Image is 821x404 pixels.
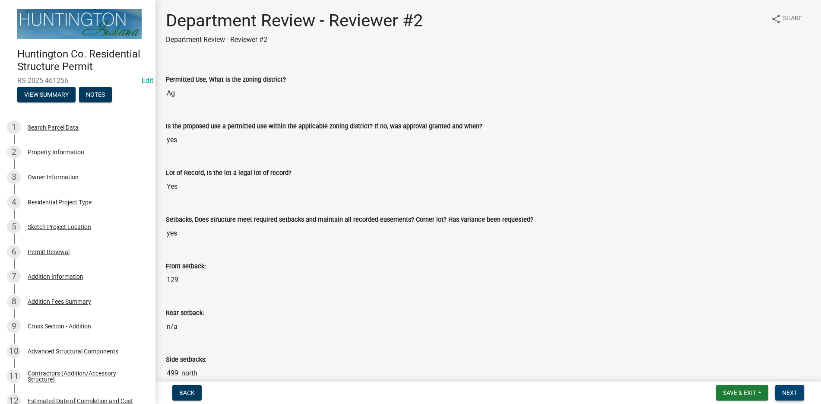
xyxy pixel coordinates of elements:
div: Addition Information [28,274,83,280]
label: Lot of Record, Is the lot a legal lot of record? [166,170,292,176]
div: 5 [7,220,21,234]
div: 8 [7,295,21,309]
button: Notes [79,87,112,102]
span: Share [783,14,802,24]
div: Residential Project Type [28,199,92,205]
span: Back [179,389,195,396]
div: 11 [7,369,21,383]
div: 7 [7,270,21,283]
wm-modal-confirm: Edit Application Number [142,76,153,85]
span: Save & Exit [723,389,756,396]
button: Save & Exit [716,385,768,401]
label: Rear setback: [166,310,204,316]
div: Search Parcel Data [28,124,79,130]
button: Next [775,385,804,401]
div: Permit Renewal [28,249,70,255]
div: Cross Section - Addition [28,323,91,329]
button: Back [172,385,202,401]
label: Side setbacks: [166,357,206,363]
h1: Department Review - Reviewer #2 [166,10,423,31]
div: 3 [7,170,21,184]
label: Front setback: [166,264,206,270]
span: Next [782,389,797,396]
div: Advanced Structural Components [28,348,118,354]
label: Setbacks, Does structure meet required setbacks and maintain all recorded easements? Corner lot? ... [166,217,533,223]
a: Edit [142,76,153,85]
div: 1 [7,121,21,134]
div: 4 [7,195,21,209]
div: Estimated Date of Completion and Cost [28,398,133,404]
i: share [771,14,781,24]
div: 2 [7,145,21,159]
div: 10 [7,344,21,358]
p: Department Review - Reviewer #2 [166,35,423,45]
img: Huntington County, Indiana [17,9,142,39]
div: 6 [7,245,21,259]
div: 9 [7,319,21,333]
wm-modal-confirm: Notes [79,92,112,99]
div: Property Information [28,149,84,155]
h4: Huntington Co. Residential Structure Permit [17,48,149,73]
div: Addition Fees Summary [28,299,91,305]
wm-modal-confirm: Summary [17,92,76,99]
div: Owner Information [28,174,79,180]
div: Sketch Project Location [28,224,91,230]
div: Contractors (Addition/Accessory Structure) [28,370,142,382]
button: View Summary [17,87,76,102]
label: Is the proposed use a permitted use within the applicable zoning district? If no, was approval gr... [166,124,482,130]
button: shareShare [764,10,809,27]
span: RS-2025-461256 [17,76,138,85]
label: Permitted Use, What is the zoning district? [166,77,286,83]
